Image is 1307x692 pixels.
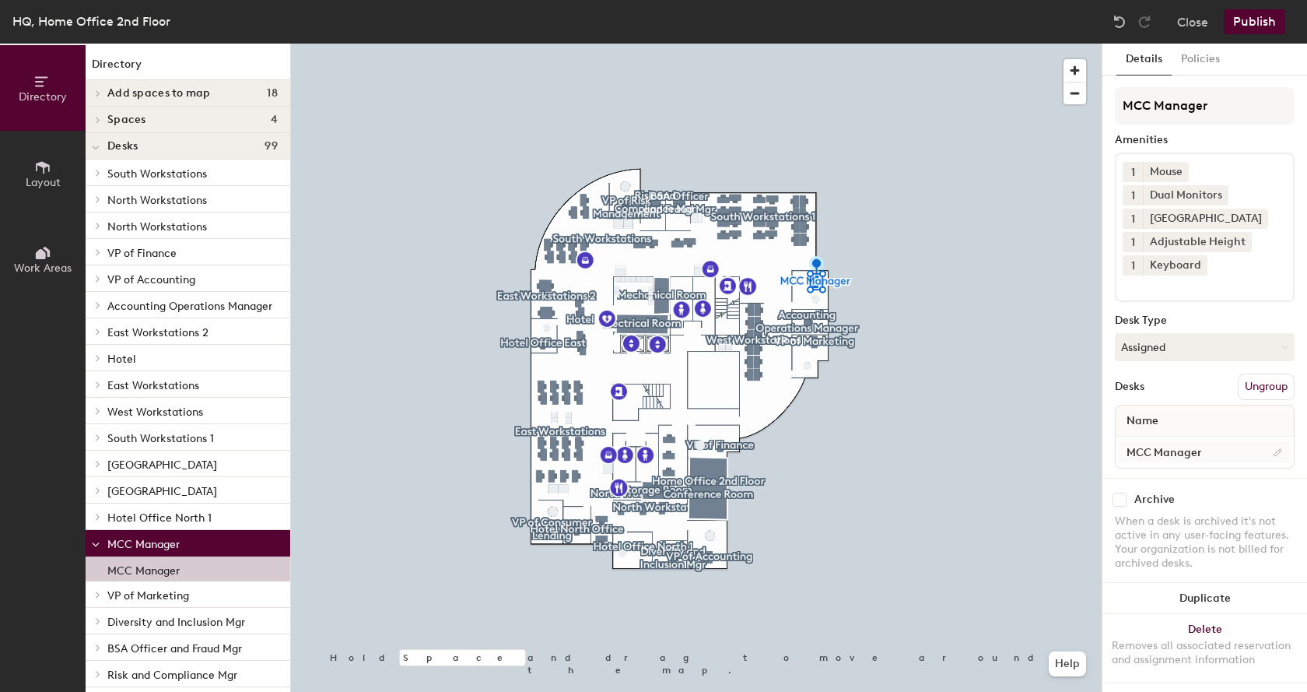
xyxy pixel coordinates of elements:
[14,262,72,275] span: Work Areas
[86,56,290,80] h1: Directory
[107,220,207,234] span: North Workstations
[1119,441,1291,463] input: Unnamed desk
[1049,652,1086,676] button: Help
[107,247,177,260] span: VP of Finance
[1115,134,1295,146] div: Amenities
[1143,255,1207,276] div: Keyboard
[265,140,278,153] span: 99
[107,379,199,392] span: East Workstations
[1238,374,1295,400] button: Ungroup
[107,406,203,419] span: West Workstations
[1123,162,1143,182] button: 1
[107,87,211,100] span: Add spaces to map
[107,669,237,682] span: Risk and Compliance Mgr
[107,167,207,181] span: South Workstations
[107,326,208,339] span: East Workstations 2
[1116,44,1172,76] button: Details
[1123,185,1143,205] button: 1
[1119,407,1166,435] span: Name
[107,273,195,286] span: VP of Accounting
[107,194,207,207] span: North Workstations
[1123,255,1143,276] button: 1
[271,114,278,126] span: 4
[1102,614,1307,683] button: DeleteRemoves all associated reservation and assignment information
[107,353,136,366] span: Hotel
[1137,14,1152,30] img: Redo
[1102,583,1307,614] button: Duplicate
[1172,44,1229,76] button: Policies
[1112,14,1127,30] img: Undo
[1115,314,1295,327] div: Desk Type
[107,511,212,525] span: Hotel Office North 1
[107,432,214,445] span: South Workstations 1
[1143,185,1228,205] div: Dual Monitors
[1177,9,1208,34] button: Close
[1115,381,1144,393] div: Desks
[107,538,180,551] span: MCC Manager
[1115,515,1295,571] div: When a desk is archived it's not active in any user-facing features. Your organization is not bil...
[1143,232,1252,252] div: Adjustable Height
[107,589,189,602] span: VP of Marketing
[107,140,138,153] span: Desks
[107,485,217,498] span: [GEOGRAPHIC_DATA]
[1131,164,1135,181] span: 1
[267,87,278,100] span: 18
[107,642,242,655] span: BSA Officer and Fraud Mgr
[107,114,146,126] span: Spaces
[1143,209,1268,229] div: [GEOGRAPHIC_DATA]
[1131,258,1135,274] span: 1
[1115,333,1295,361] button: Assigned
[107,560,180,578] p: MCC Manager
[1134,494,1175,506] div: Archive
[12,12,170,31] div: HQ, Home Office 2nd Floor
[1123,209,1143,229] button: 1
[1112,639,1298,667] div: Removes all associated reservation and assignment information
[1123,232,1143,252] button: 1
[107,458,217,472] span: [GEOGRAPHIC_DATA]
[107,616,245,629] span: Diversity and Inclusion Mgr
[19,90,67,104] span: Directory
[1131,234,1135,251] span: 1
[1131,188,1135,204] span: 1
[1143,162,1189,182] div: Mouse
[1131,211,1135,227] span: 1
[26,176,61,189] span: Layout
[1224,9,1285,34] button: Publish
[107,300,272,313] span: Accounting Operations Manager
